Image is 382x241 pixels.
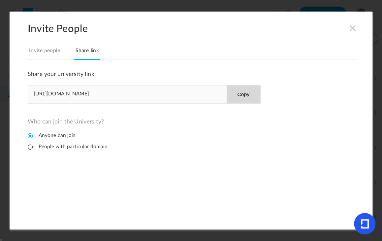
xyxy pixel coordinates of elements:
[28,118,261,125] h3: Who can join the University?
[28,22,372,35] h2: Invite People
[28,144,108,150] li: People with particular domain
[28,132,76,139] li: Anyone can join
[74,46,100,60] a: Share link
[34,91,89,98] span: [URL][DOMAIN_NAME]
[28,71,94,77] span: Share your university link
[226,85,260,103] button: Copy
